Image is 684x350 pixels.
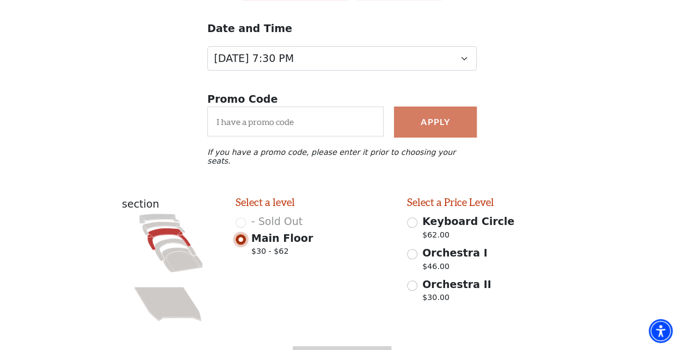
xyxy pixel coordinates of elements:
[207,21,477,36] p: Date and Time
[422,292,491,307] p: $30.00
[649,319,673,343] div: Accessibility Menu
[407,217,417,228] input: Keyboard Circle
[236,196,391,209] h2: Select a level
[122,196,220,336] div: section
[251,215,303,227] span: - Sold Out
[422,215,514,227] span: Keyboard Circle
[422,229,514,244] p: $62.00
[207,148,477,165] p: If you have a promo code, please enter it prior to choosing your seats.
[422,261,487,276] p: $46.00
[251,246,313,260] span: $30 - $62
[251,232,313,244] span: Main Floor
[407,280,417,291] input: Orchestra II
[207,107,384,136] input: I have a promo code
[407,249,417,259] input: Orchestra I
[422,278,491,290] span: Orchestra II
[207,91,477,107] p: Promo Code
[422,247,487,259] span: Orchestra I
[407,196,563,209] h2: Select a Price Level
